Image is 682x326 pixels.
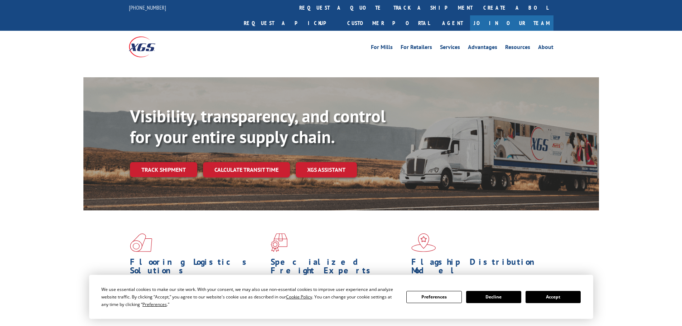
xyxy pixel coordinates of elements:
[435,15,470,31] a: Agent
[526,291,581,303] button: Accept
[286,294,312,300] span: Cookie Policy
[238,15,342,31] a: Request a pickup
[440,44,460,52] a: Services
[89,275,593,319] div: Cookie Consent Prompt
[142,301,167,307] span: Preferences
[130,105,386,148] b: Visibility, transparency, and control for your entire supply chain.
[130,233,152,252] img: xgs-icon-total-supply-chain-intelligence-red
[411,258,547,278] h1: Flagship Distribution Model
[401,44,432,52] a: For Retailers
[468,44,497,52] a: Advantages
[466,291,521,303] button: Decline
[130,162,197,177] a: Track shipment
[371,44,393,52] a: For Mills
[129,4,166,11] a: [PHONE_NUMBER]
[296,162,357,177] a: XGS ASSISTANT
[470,15,553,31] a: Join Our Team
[406,291,461,303] button: Preferences
[411,233,436,252] img: xgs-icon-flagship-distribution-model-red
[203,162,290,177] a: Calculate transit time
[505,44,530,52] a: Resources
[538,44,553,52] a: About
[271,233,287,252] img: xgs-icon-focused-on-flooring-red
[101,286,398,308] div: We use essential cookies to make our site work. With your consent, we may also use non-essential ...
[271,258,406,278] h1: Specialized Freight Experts
[342,15,435,31] a: Customer Portal
[130,258,265,278] h1: Flooring Logistics Solutions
